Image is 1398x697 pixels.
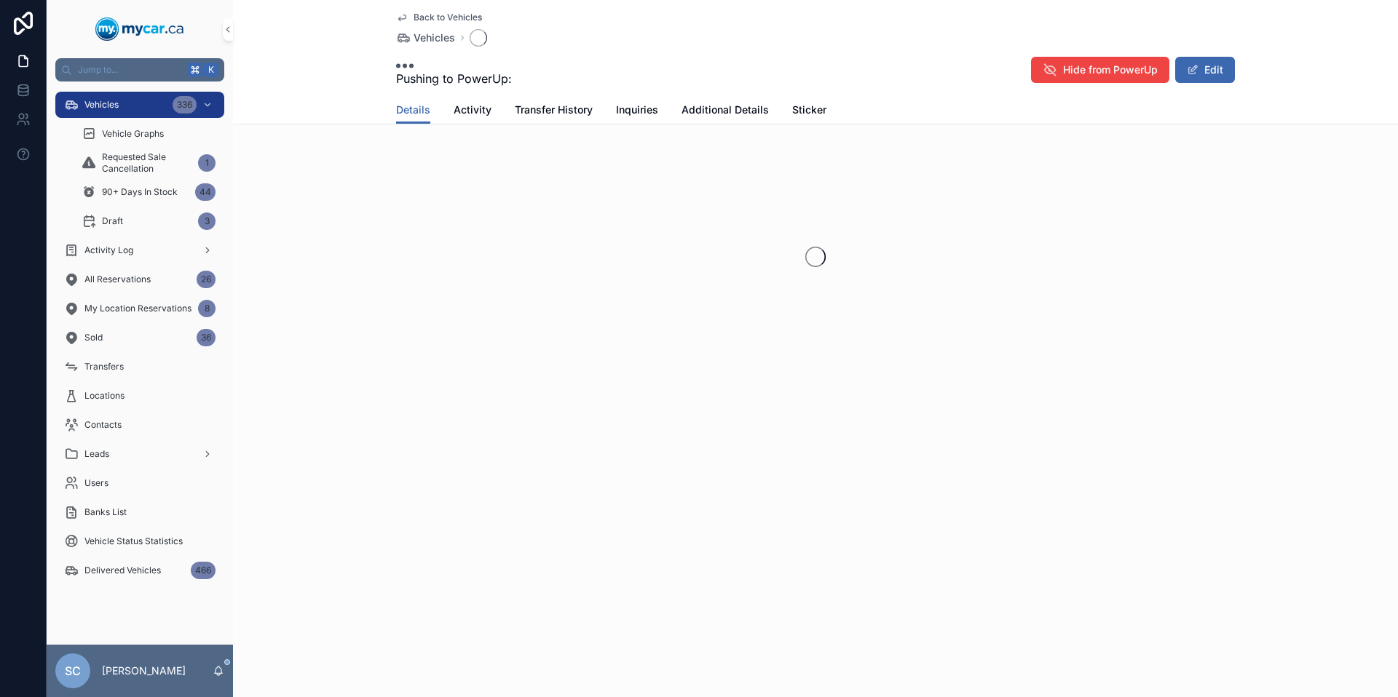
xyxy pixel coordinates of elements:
span: K [205,64,217,76]
span: Additional Details [682,103,769,117]
span: Vehicles [414,31,455,45]
span: 90+ Days In Stock [102,186,178,198]
button: Edit [1175,57,1235,83]
div: scrollable content [47,81,233,602]
div: 8 [198,300,216,317]
span: Locations [84,390,125,402]
a: Vehicles [396,31,455,45]
a: Transfers [55,354,224,380]
span: Activity [454,103,491,117]
span: Draft [102,215,123,227]
span: Requested Sale Cancellation [102,151,192,175]
a: Users [55,470,224,496]
span: All Reservations [84,274,151,285]
button: Jump to...K [55,58,224,81]
span: Transfer History [515,103,593,117]
span: Vehicle Status Statistics [84,535,183,547]
a: Banks List [55,499,224,525]
a: Vehicle Status Statistics [55,528,224,554]
span: My Location Reservations [84,303,191,314]
span: Pushing to PowerUp: [396,70,512,87]
span: Sold [84,332,103,343]
a: Contacts [55,412,224,438]
a: 90+ Days In Stock44 [73,179,224,205]
span: Contacts [84,419,122,431]
div: 466 [191,562,216,579]
a: Sticker [792,97,826,126]
div: 1 [198,154,216,172]
span: Activity Log [84,244,133,256]
span: Delivered Vehicles [84,565,161,576]
a: Inquiries [616,97,658,126]
a: Transfer History [515,97,593,126]
span: Back to Vehicles [414,12,482,23]
img: App logo [95,17,184,41]
a: My Location Reservations8 [55,295,224,322]
span: Inquiries [616,103,658,117]
a: Requested Sale Cancellation1 [73,150,224,176]
span: Jump to... [78,64,182,76]
span: Users [84,477,108,489]
span: Transfers [84,361,124,373]
span: Details [396,103,430,117]
a: Additional Details [682,97,769,126]
span: Hide from PowerUp [1063,63,1158,77]
a: Vehicle Graphs [73,121,224,147]
span: Sticker [792,103,826,117]
a: Details [396,97,430,124]
a: Sold36 [55,324,224,351]
span: Leads [84,448,109,460]
a: Back to Vehicles [396,12,482,23]
div: 36 [197,329,216,346]
a: Activity Log [55,237,224,263]
p: [PERSON_NAME] [102,664,186,678]
span: Vehicle Graphs [102,128,164,140]
a: Vehicles336 [55,92,224,118]
a: Draft3 [73,208,224,234]
a: Locations [55,383,224,409]
a: Activity [454,97,491,126]
a: Leads [55,441,224,467]
div: 336 [173,96,197,113]
a: Delivered Vehicles466 [55,557,224,584]
div: 44 [195,183,216,201]
div: 26 [197,271,216,288]
span: Banks List [84,506,127,518]
button: Hide from PowerUp [1031,57,1169,83]
span: Vehicles [84,99,119,111]
span: SC [65,662,81,680]
a: All Reservations26 [55,266,224,292]
div: 3 [198,212,216,230]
